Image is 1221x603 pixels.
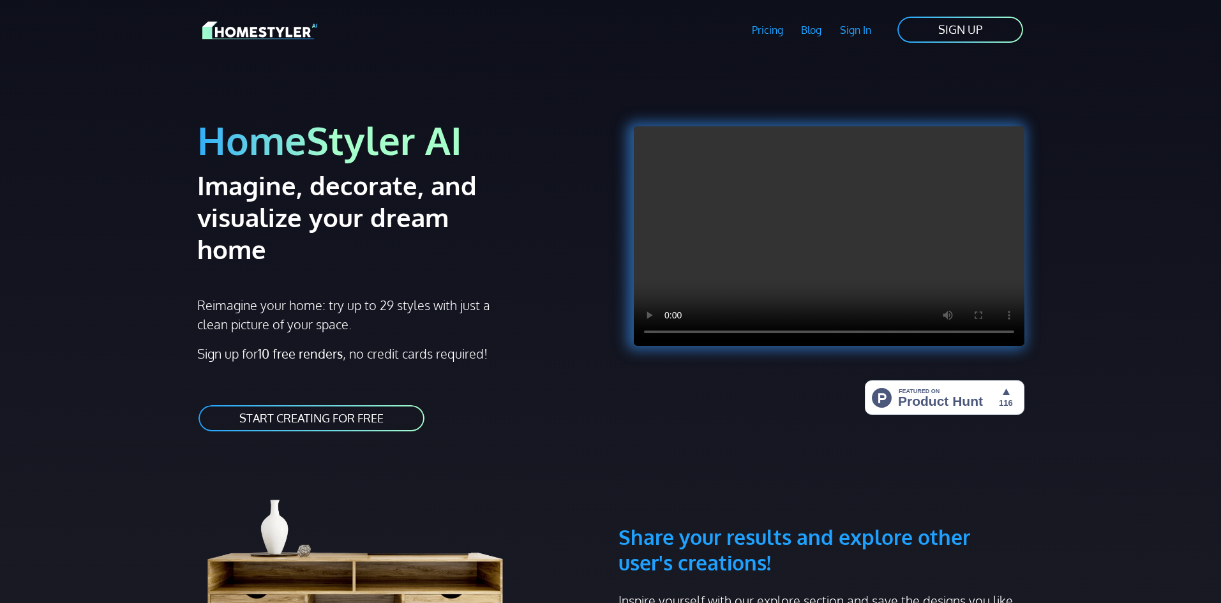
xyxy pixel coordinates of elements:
p: Reimagine your home: try up to 29 styles with just a clean picture of your space. [197,295,502,334]
h2: Imagine, decorate, and visualize your dream home [197,169,522,265]
h3: Share your results and explore other user's creations! [618,463,1024,576]
a: Blog [792,15,831,45]
strong: 10 free renders [258,345,343,362]
img: HomeStyler AI - Interior Design Made Easy: One Click to Your Dream Home | Product Hunt [865,380,1024,415]
h1: HomeStyler AI [197,116,603,164]
a: START CREATING FOR FREE [197,404,426,433]
img: HomeStyler AI logo [202,19,317,41]
a: Sign In [831,15,881,45]
a: SIGN UP [896,15,1024,44]
p: Sign up for , no credit cards required! [197,344,603,363]
a: Pricing [742,15,792,45]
